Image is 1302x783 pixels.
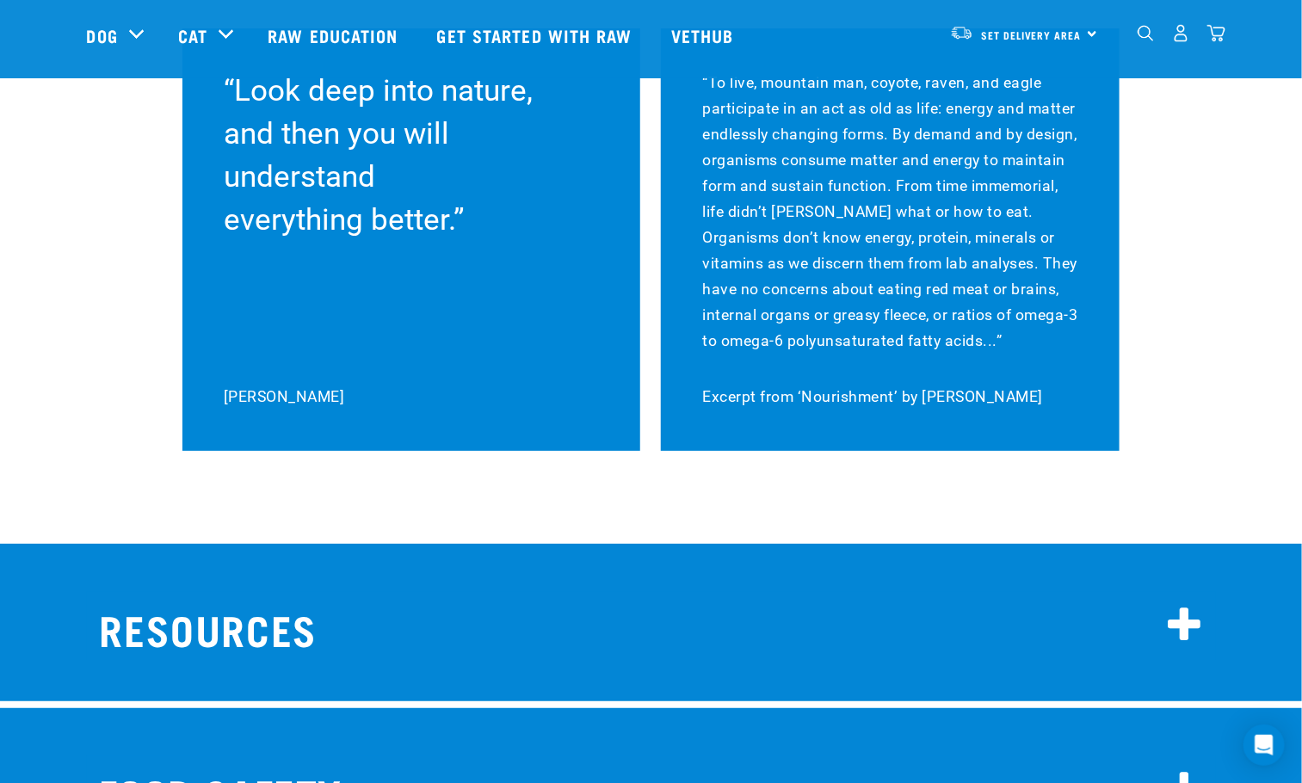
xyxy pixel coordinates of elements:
span: Set Delivery Area [982,32,1082,38]
img: van-moving.png [950,25,973,40]
h4: “Look deep into nature, and then you will understand everything better.” [224,70,600,242]
h2: RESOURCES [87,592,1216,660]
div: Open Intercom Messenger [1243,724,1285,766]
a: Cat [178,22,207,48]
img: user.png [1172,24,1190,42]
p: “To live, mountain man, coyote, raven, and eagle participate in an act as old as life: energy and... [702,70,1078,354]
p: [PERSON_NAME] [224,384,600,410]
img: home-icon-1@2x.png [1138,25,1154,41]
a: Get started with Raw [420,1,654,70]
a: Dog [87,22,118,48]
a: Vethub [654,1,756,70]
img: home-icon@2x.png [1207,24,1225,42]
p: Excerpt from ‘Nourishment’ by [PERSON_NAME] [702,384,1078,410]
a: Raw Education [250,1,419,70]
